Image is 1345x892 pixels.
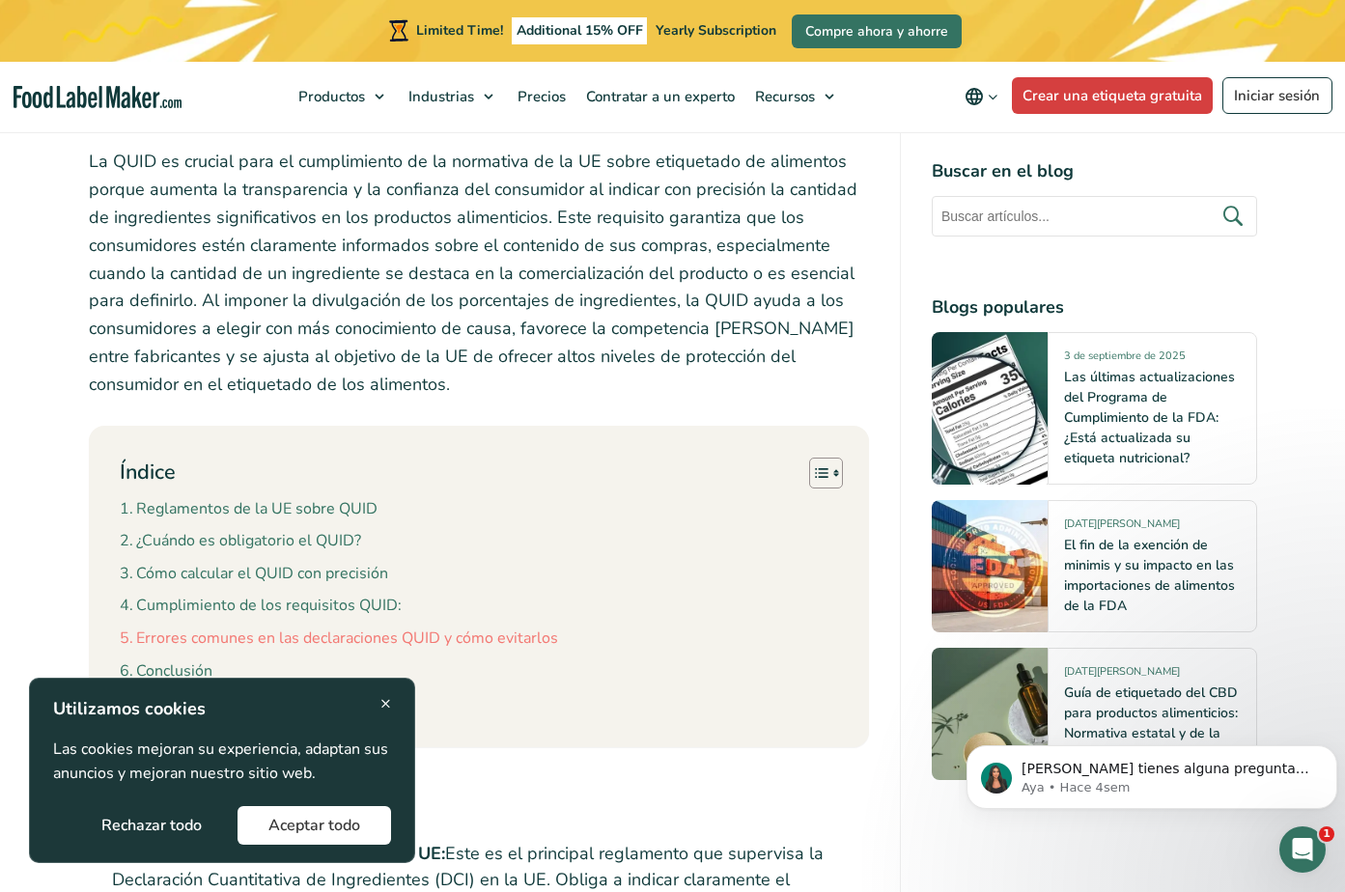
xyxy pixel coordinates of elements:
[1064,664,1180,686] span: [DATE][PERSON_NAME]
[795,457,838,489] a: Toggle Table of Content
[380,690,391,716] span: ×
[293,87,367,106] span: Productos
[580,87,737,106] span: Contratar a un experto
[70,806,233,845] button: Rechazar todo
[749,87,817,106] span: Recursos
[951,77,1012,116] button: Change language
[120,627,558,652] a: Errores comunes en las declaraciones QUID y cómo evitarlos
[403,87,476,106] span: Industrias
[53,738,391,787] p: Las cookies mejoran su experiencia, adaptan sus anuncios y mejoran nuestro sitio web.
[1064,348,1186,371] span: 3 de septiembre de 2025
[1064,683,1238,763] a: Guía de etiquetado del CBD para productos alimenticios: Normativa estatal y de la FDA
[512,87,568,106] span: Precios
[120,594,402,619] a: Cumplimiento de los requisitos QUID:
[508,62,572,131] a: Precios
[120,497,378,522] a: Reglamentos de la UE sobre QUID
[1064,516,1180,539] span: [DATE][PERSON_NAME]
[1319,826,1334,842] span: 1
[89,148,869,398] p: La QUID es crucial para el cumplimiento de la normativa de la UE sobre etiquetado de alimentos po...
[512,17,648,44] span: Additional 15% OFF
[112,842,445,865] strong: Reglamento (UE) nº 1169/2011 de la UE:
[120,529,361,554] a: ¿Cuándo es obligatorio el QUID?
[932,294,1257,321] h4: Blogs populares
[14,86,182,108] a: Food Label Maker homepage
[932,196,1257,237] input: Buscar artículos...
[959,705,1345,840] iframe: Intercom notifications mensaje
[238,806,391,845] button: Aceptar todo
[1012,77,1214,114] a: Crear una etiqueta gratuita
[416,21,503,40] span: Limited Time!
[1064,368,1235,467] a: Las últimas actualizaciones del Programa de Cumplimiento de la FDA: ¿Está actualizada su etiqueta...
[53,697,206,720] strong: Utilizamos cookies
[745,62,844,131] a: Recursos
[289,62,394,131] a: Productos
[576,62,741,131] a: Contratar a un experto
[399,62,503,131] a: Industrias
[120,659,212,684] a: Conclusión
[1222,77,1332,114] a: Iniciar sesión
[120,458,176,488] p: Índice
[120,562,388,587] a: Cómo calcular el QUID con precisión
[1064,536,1235,615] a: El fin de la exención de minimis y su impacto en las importaciones de alimentos de la FDA
[932,158,1257,184] h4: Buscar en el blog
[792,14,962,48] a: Compre ahora y ahorre
[656,21,776,40] span: Yearly Subscription
[1279,826,1326,873] iframe: Intercom live chat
